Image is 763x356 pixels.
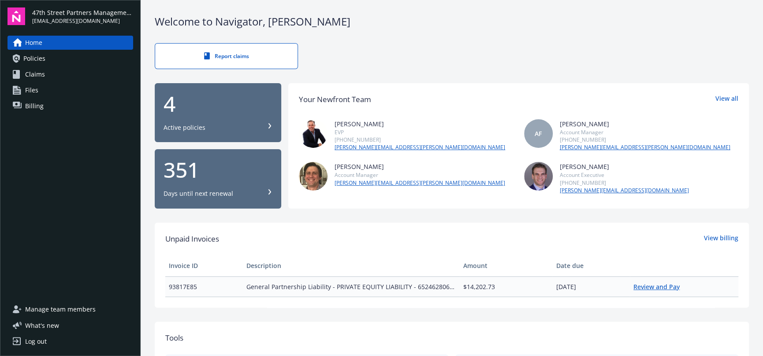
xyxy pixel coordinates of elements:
[155,43,298,69] a: Report claims
[7,36,133,50] a: Home
[560,119,730,128] div: [PERSON_NAME]
[155,83,281,143] button: 4Active policies
[335,136,505,143] div: [PHONE_NUMBER]
[155,14,749,29] div: Welcome to Navigator , [PERSON_NAME]
[460,276,553,297] td: $14,202.73
[560,187,689,195] a: [PERSON_NAME][EMAIL_ADDRESS][DOMAIN_NAME]
[32,8,133,17] span: 47th Street Partners Management, LLC
[165,276,243,297] td: 93817E85
[299,119,328,148] img: photo
[164,93,272,114] div: 4
[335,179,505,187] a: [PERSON_NAME][EMAIL_ADDRESS][PERSON_NAME][DOMAIN_NAME]
[25,321,59,330] span: What ' s new
[7,99,133,113] a: Billing
[704,233,738,245] a: View billing
[560,143,730,151] a: [PERSON_NAME][EMAIL_ADDRESS][PERSON_NAME][DOMAIN_NAME]
[243,255,460,276] th: Description
[155,149,281,209] button: 351Days until next renewal
[560,128,730,136] div: Account Manager
[173,52,280,60] div: Report claims
[552,276,630,297] td: [DATE]
[560,171,689,179] div: Account Executive
[25,99,44,113] span: Billing
[165,233,219,245] span: Unpaid Invoices
[633,283,687,291] a: Review and Pay
[165,255,243,276] th: Invoice ID
[7,7,25,25] img: navigator-logo.svg
[299,162,328,191] img: photo
[524,162,553,191] img: photo
[164,123,205,132] div: Active policies
[460,255,553,276] th: Amount
[164,159,272,180] div: 351
[7,302,133,316] a: Manage team members
[7,321,73,330] button: What's new
[560,136,730,143] div: [PHONE_NUMBER]
[552,255,630,276] th: Date due
[335,143,505,151] a: [PERSON_NAME][EMAIL_ADDRESS][PERSON_NAME][DOMAIN_NAME]
[715,94,738,105] a: View all
[335,128,505,136] div: EVP
[25,36,42,50] span: Home
[560,179,689,187] div: [PHONE_NUMBER]
[25,302,96,316] span: Manage team members
[335,119,505,128] div: [PERSON_NAME]
[335,162,505,171] div: [PERSON_NAME]
[7,83,133,97] a: Files
[23,51,45,66] span: Policies
[165,332,738,344] div: Tools
[25,334,47,349] div: Log out
[7,67,133,81] a: Claims
[32,7,133,25] button: 47th Street Partners Management, LLC[EMAIL_ADDRESS][DOMAIN_NAME]
[535,129,542,138] span: AF
[25,67,45,81] span: Claims
[164,189,233,198] div: Days until next renewal
[32,17,133,25] span: [EMAIL_ADDRESS][DOMAIN_NAME]
[246,282,456,291] span: General Partnership Liability - PRIVATE EQUITY LIABILITY - 652462806, Cyber - C-4LUP-037973-CYBER...
[7,51,133,66] a: Policies
[335,171,505,179] div: Account Manager
[560,162,689,171] div: [PERSON_NAME]
[299,94,371,105] div: Your Newfront Team
[25,83,38,97] span: Files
